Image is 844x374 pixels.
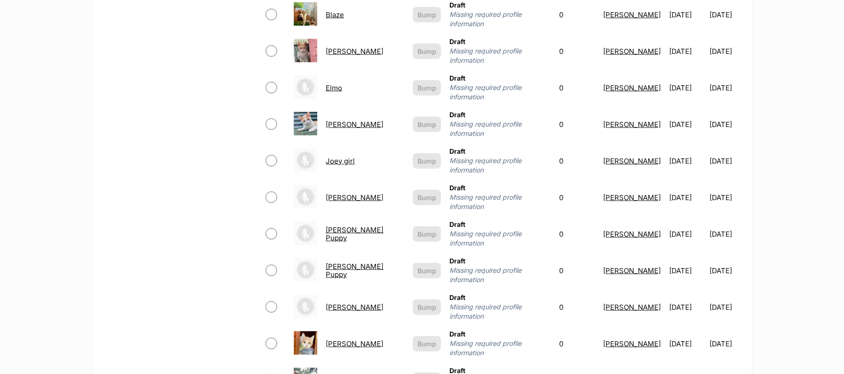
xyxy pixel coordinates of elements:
span: Missing required profile information [449,229,551,248]
span: Draft [449,330,465,338]
span: Missing required profile information [449,266,551,284]
td: [DATE] [710,253,741,288]
span: Missing required profile information [449,156,551,175]
span: Bump [418,266,436,276]
td: [DATE] [710,70,741,105]
td: [DATE] [710,33,741,69]
a: [PERSON_NAME] [603,230,661,239]
span: Draft [449,37,465,45]
td: 0 [555,180,598,215]
a: [PERSON_NAME] [603,83,661,92]
button: Bump [413,263,441,278]
span: Bump [418,302,436,312]
span: Bump [418,46,436,56]
td: [DATE] [710,180,741,215]
span: Missing required profile information [449,83,551,102]
span: Missing required profile information [449,120,551,138]
button: Bump [413,7,441,22]
span: Bump [418,193,436,202]
td: [DATE] [710,106,741,142]
span: Missing required profile information [449,302,551,321]
span: Missing required profile information [449,46,551,65]
a: [PERSON_NAME] [326,120,383,129]
td: 0 [555,216,598,252]
button: Bump [413,299,441,315]
a: [PERSON_NAME] [603,157,661,165]
span: Draft [449,147,465,155]
td: [DATE] [665,180,709,215]
span: Missing required profile information [449,193,551,211]
a: [PERSON_NAME] [326,339,383,348]
button: Bump [413,80,441,96]
span: Bump [418,229,436,239]
button: Bump [413,117,441,132]
td: [DATE] [665,289,709,325]
td: 0 [555,33,598,69]
td: [DATE] [665,106,709,142]
a: [PERSON_NAME] Puppy [326,225,383,242]
td: 0 [555,143,598,179]
td: [DATE] [665,326,709,361]
button: Bump [413,226,441,242]
td: 0 [555,70,598,105]
button: Bump [413,336,441,352]
a: [PERSON_NAME] [603,47,661,56]
span: Bump [418,10,436,20]
img: Larry Maremma Puppy [294,258,317,282]
a: [PERSON_NAME] [603,303,661,312]
td: 0 [555,289,598,325]
td: [DATE] [665,216,709,252]
a: [PERSON_NAME] [326,303,383,312]
img: Larry Maremma Puppy [294,222,317,245]
span: Bump [418,339,436,349]
a: Elmo [326,83,342,92]
img: Kenny [294,185,317,209]
button: Bump [413,153,441,169]
span: Draft [449,293,465,301]
button: Bump [413,44,441,59]
td: 0 [555,106,598,142]
td: [DATE] [710,289,741,325]
button: Bump [413,190,441,205]
a: Blaze [326,10,344,19]
a: Joey girl [326,157,355,165]
td: [DATE] [665,33,709,69]
td: [DATE] [665,70,709,105]
span: Draft [449,220,465,228]
td: 0 [555,326,598,361]
span: Missing required profile information [449,10,551,29]
span: Bump [418,156,436,166]
a: [PERSON_NAME] [603,120,661,129]
span: Draft [449,111,465,119]
span: Missing required profile information [449,339,551,358]
span: Bump [418,83,436,93]
td: 0 [555,253,598,288]
img: Elmo [294,75,317,99]
td: [DATE] [665,253,709,288]
a: [PERSON_NAME] [603,266,661,275]
td: [DATE] [710,143,741,179]
span: Bump [418,120,436,129]
td: [DATE] [665,143,709,179]
span: Draft [449,74,465,82]
a: [PERSON_NAME] Puppy [326,262,383,279]
a: [PERSON_NAME] [326,193,383,202]
td: [DATE] [710,326,741,361]
span: Draft [449,184,465,192]
td: [DATE] [710,216,741,252]
a: [PERSON_NAME] [603,10,661,19]
a: [PERSON_NAME] [603,193,661,202]
span: Draft [449,1,465,9]
span: Draft [449,257,465,265]
a: [PERSON_NAME] [603,339,661,348]
a: [PERSON_NAME] [326,47,383,56]
img: Joey girl [294,149,317,172]
img: Lisa [294,295,317,318]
